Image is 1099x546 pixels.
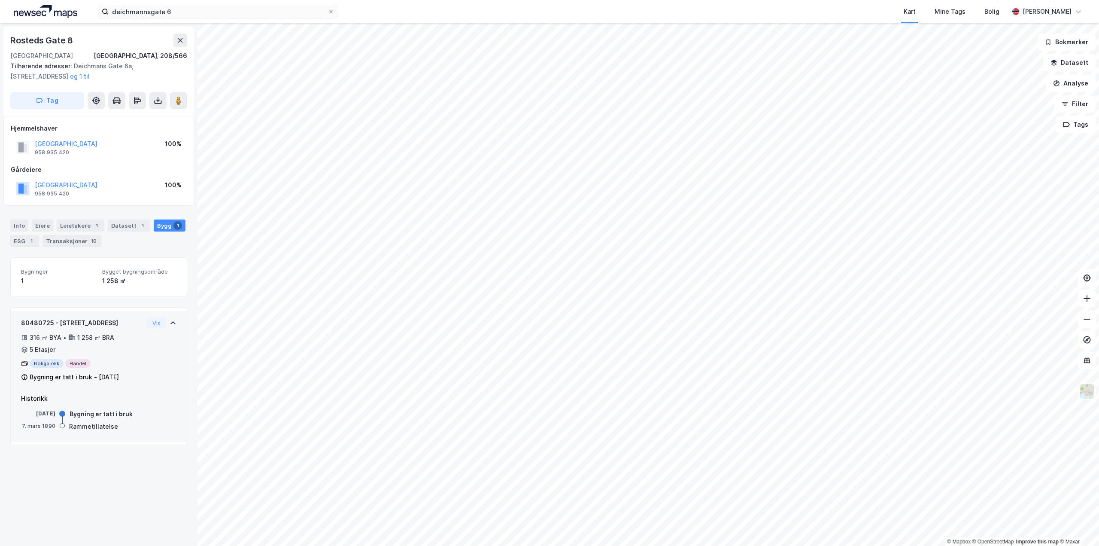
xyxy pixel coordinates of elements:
[102,276,176,286] div: 1 258 ㎡
[1046,75,1096,92] button: Analyse
[10,62,74,70] span: Tilhørende adresser:
[32,220,53,232] div: Eiere
[70,409,133,419] div: Bygning er tatt i bruk
[935,6,965,17] div: Mine Tags
[10,61,180,82] div: Deichmans Gate 6a, [STREET_ADDRESS]
[1079,383,1095,400] img: Z
[1038,34,1096,51] button: Bokmerker
[904,6,916,17] div: Kart
[30,332,61,343] div: 316 ㎡ BYA
[947,539,971,545] a: Mapbox
[1056,505,1099,546] div: Kontrollprogram for chat
[10,220,28,232] div: Info
[77,332,114,343] div: 1 258 ㎡ BRA
[14,5,77,18] img: logo.a4113a55bc3d86da70a041830d287a7e.svg
[1054,95,1096,113] button: Filter
[57,220,104,232] div: Leietakere
[21,276,95,286] div: 1
[94,51,187,61] div: [GEOGRAPHIC_DATA], 208/566
[21,422,55,430] div: 7. mars 1890
[984,6,999,17] div: Bolig
[92,221,101,230] div: 1
[165,180,182,190] div: 100%
[35,190,69,197] div: 958 935 420
[1056,505,1099,546] iframe: Chat Widget
[63,334,67,341] div: •
[109,5,328,18] input: Søk på adresse, matrikkel, gårdeiere, leietakere eller personer
[154,220,185,232] div: Bygg
[21,268,95,275] span: Bygninger
[35,149,69,156] div: 958 935 420
[102,268,176,275] span: Bygget bygningsområde
[108,220,150,232] div: Datasett
[1016,539,1059,545] a: Improve this map
[147,318,166,328] button: Vis
[21,393,176,404] div: Historikk
[43,235,102,247] div: Transaksjoner
[138,221,147,230] div: 1
[10,51,73,61] div: [GEOGRAPHIC_DATA]
[10,92,84,109] button: Tag
[10,34,75,47] div: Rosteds Gate 8
[11,165,187,175] div: Gårdeiere
[21,410,55,418] div: [DATE]
[165,139,182,149] div: 100%
[30,345,55,355] div: 5 Etasjer
[69,421,118,432] div: Rammetillatelse
[30,372,119,382] div: Bygning er tatt i bruk - [DATE]
[1056,116,1096,133] button: Tags
[27,237,36,245] div: 1
[89,237,98,245] div: 10
[1023,6,1072,17] div: [PERSON_NAME]
[972,539,1014,545] a: OpenStreetMap
[10,235,39,247] div: ESG
[1043,54,1096,71] button: Datasett
[21,318,143,328] div: 80480725 - [STREET_ADDRESS]
[173,221,182,230] div: 1
[11,123,187,134] div: Hjemmelshaver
